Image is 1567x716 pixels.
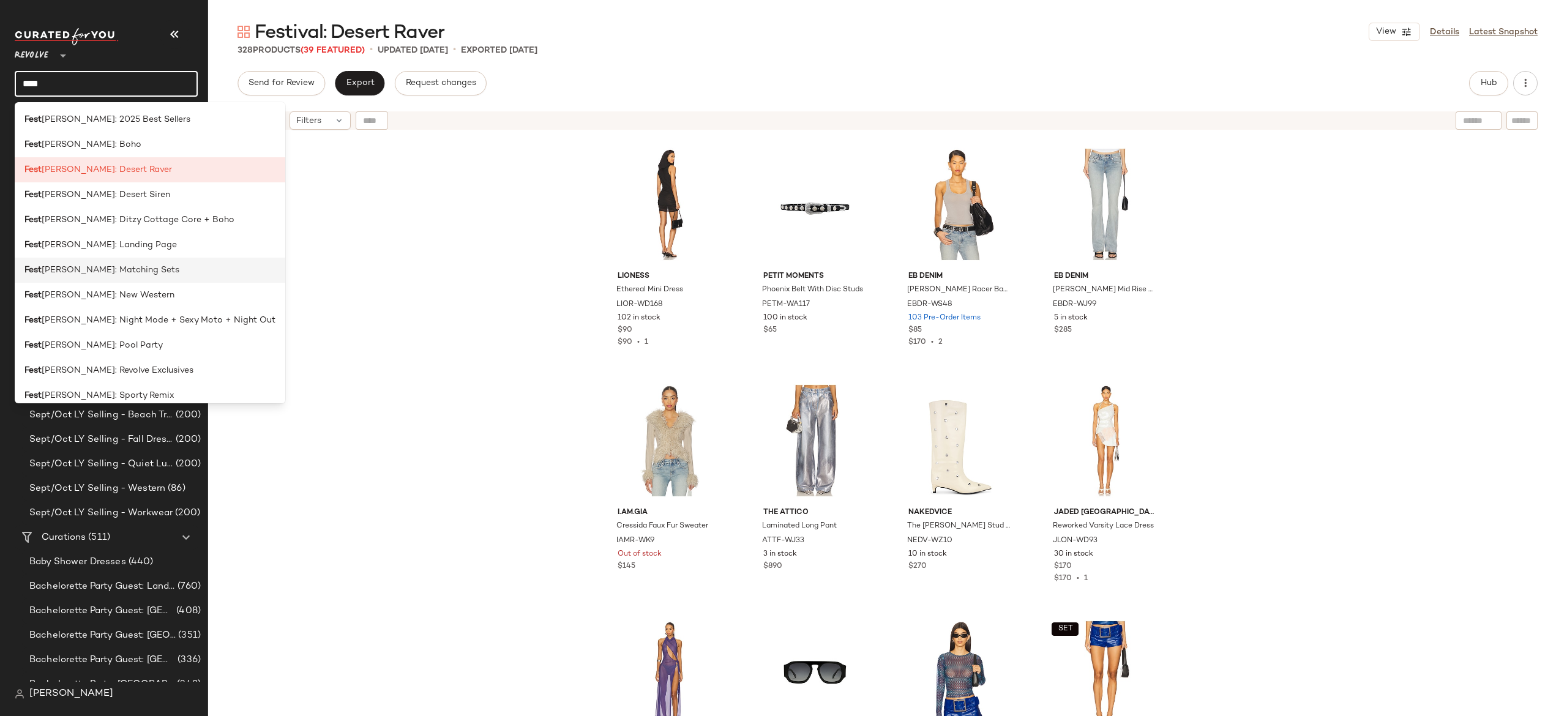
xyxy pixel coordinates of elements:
[42,138,141,151] span: [PERSON_NAME]: Boho
[237,44,365,57] div: Products
[1369,23,1420,41] button: View
[173,433,201,447] span: (200)
[645,338,648,346] span: 1
[175,653,201,667] span: (336)
[174,677,201,692] span: (348)
[907,285,1011,296] span: [PERSON_NAME] Racer Back Tank
[29,555,126,569] span: Baby Shower Dresses
[763,325,777,336] span: $65
[42,264,179,277] span: [PERSON_NAME]: Matching Sets
[24,389,42,402] b: Fest
[370,43,373,58] span: •
[1375,27,1396,37] span: View
[938,338,943,346] span: 2
[907,299,952,310] span: EBDR-WS48
[24,163,42,176] b: Fest
[1054,271,1157,282] span: EB Denim
[616,285,683,296] span: Ethereal Mini Dress
[237,46,253,55] span: 328
[1084,575,1088,583] span: 1
[908,271,1012,282] span: EB Denim
[1480,78,1497,88] span: Hub
[461,44,537,57] p: Exported [DATE]
[1469,26,1538,39] a: Latest Snapshot
[1054,325,1072,336] span: $285
[899,379,1022,502] img: NEDV-WZ10_V1.jpg
[173,506,200,520] span: (200)
[453,43,456,58] span: •
[1054,575,1072,583] span: $170
[908,313,981,324] span: 103 Pre-Order Items
[908,507,1012,518] span: Nakedvice
[1054,549,1093,560] span: 30 in stock
[29,408,173,422] span: Sept/Oct LY Selling - Beach Trip
[176,628,201,643] span: (351)
[608,379,731,502] img: IAMR-WK9_V1.jpg
[15,28,119,45] img: cfy_white_logo.C9jOOHJF.svg
[754,379,877,502] img: ATTF-WJ33_V1.jpg
[618,507,721,518] span: I.AM.GIA
[616,521,708,532] span: Cressida Faux Fur Sweater
[29,506,173,520] span: Sept/Oct LY Selling - Workwear
[378,44,448,57] p: updated [DATE]
[1053,285,1156,296] span: [PERSON_NAME] Mid Rise Bootcut Jeans
[24,113,42,126] b: Fest
[24,289,42,302] b: Fest
[42,113,190,126] span: [PERSON_NAME]: 2025 Best Sellers
[24,138,42,151] b: Fest
[29,687,113,701] span: [PERSON_NAME]
[29,628,176,643] span: Bachelorette Party Guest: [GEOGRAPHIC_DATA]
[126,555,154,569] span: (440)
[248,78,315,88] span: Send for Review
[237,71,325,95] button: Send for Review
[1054,313,1088,324] span: 5 in stock
[762,521,837,532] span: Laminated Long Pant
[301,46,365,55] span: (39 Featured)
[296,114,321,127] span: Filters
[762,285,863,296] span: Phoenix Belt With Disc Studs
[24,314,42,327] b: Fest
[237,26,250,38] img: svg%3e
[618,313,660,324] span: 102 in stock
[42,364,193,377] span: [PERSON_NAME]: Revolve Exclusives
[42,389,174,402] span: [PERSON_NAME]: Sporty Remix
[345,78,374,88] span: Export
[173,457,201,471] span: (200)
[763,549,797,560] span: 3 in stock
[899,143,1022,266] img: EBDR-WS48_V1.jpg
[907,521,1011,532] span: The [PERSON_NAME] Stud Boot
[908,549,947,560] span: 10 in stock
[255,21,444,45] span: Festival: Desert Raver
[1057,625,1072,633] span: SET
[15,689,24,699] img: svg%3e
[24,264,42,277] b: Fest
[24,214,42,226] b: Fest
[29,604,174,618] span: Bachelorette Party Guest: [GEOGRAPHIC_DATA]
[1053,521,1154,532] span: Reworked Varsity Lace Dress
[42,163,172,176] span: [PERSON_NAME]: Desert Raver
[618,325,632,336] span: $90
[1044,143,1167,266] img: EBDR-WJ99_V1.jpg
[763,271,867,282] span: petit moments
[29,433,173,447] span: Sept/Oct LY Selling - Fall Dresses
[763,313,807,324] span: 100 in stock
[24,339,42,352] b: Fest
[618,561,635,572] span: $145
[42,188,170,201] span: [PERSON_NAME]: Desert Siren
[1054,561,1072,572] span: $170
[42,289,174,302] span: [PERSON_NAME]: New Western
[616,299,663,310] span: LIOR-WD168
[1053,299,1096,310] span: EBDR-WJ99
[86,531,110,545] span: (511)
[908,338,926,346] span: $170
[42,531,86,545] span: Curations
[907,535,952,546] span: NEDV-WZ10
[42,239,177,252] span: [PERSON_NAME]: Landing Page
[1053,535,1098,546] span: JLON-WD93
[24,239,42,252] b: Fest
[1469,71,1508,95] button: Hub
[763,507,867,518] span: THE ATTICO
[616,535,654,546] span: IAMR-WK9
[173,408,201,422] span: (200)
[908,325,922,336] span: $85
